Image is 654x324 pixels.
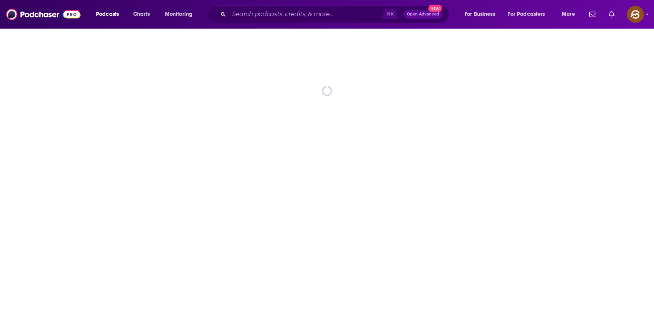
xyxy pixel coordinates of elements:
[428,5,442,12] span: New
[133,9,150,20] span: Charts
[91,8,129,20] button: open menu
[627,6,644,23] button: Show profile menu
[165,9,192,20] span: Monitoring
[403,10,443,19] button: Open AdvancedNew
[128,8,154,20] a: Charts
[508,9,545,20] span: For Podcasters
[606,8,618,21] a: Show notifications dropdown
[556,8,585,20] button: open menu
[229,8,383,20] input: Search podcasts, credits, & more...
[383,9,397,19] span: ⌘ K
[407,12,439,16] span: Open Advanced
[160,8,203,20] button: open menu
[562,9,575,20] span: More
[465,9,495,20] span: For Business
[503,8,556,20] button: open menu
[586,8,599,21] a: Show notifications dropdown
[627,6,644,23] span: Logged in as hey85204
[627,6,644,23] img: User Profile
[215,5,457,23] div: Search podcasts, credits, & more...
[6,7,81,22] img: Podchaser - Follow, Share and Rate Podcasts
[96,9,119,20] span: Podcasts
[459,8,505,20] button: open menu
